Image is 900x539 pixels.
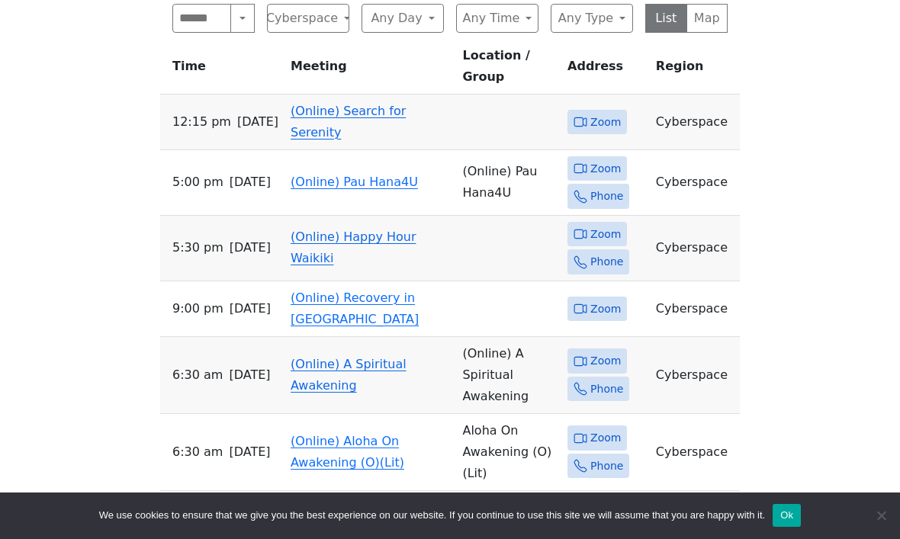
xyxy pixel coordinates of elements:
[650,414,740,491] td: Cyberspace
[590,252,623,271] span: Phone
[561,45,650,95] th: Address
[291,290,419,326] a: (Online) Recovery in [GEOGRAPHIC_DATA]
[590,351,621,371] span: Zoom
[590,113,621,132] span: Zoom
[590,187,623,206] span: Phone
[551,4,633,33] button: Any Type
[590,428,621,448] span: Zoom
[284,45,456,95] th: Meeting
[590,159,621,178] span: Zoom
[172,4,231,33] input: Search
[229,364,270,386] span: [DATE]
[456,150,561,216] td: (Online) Pau Hana4U
[172,111,231,133] span: 12:15 PM
[172,172,223,193] span: 5:00 PM
[99,508,765,523] span: We use cookies to ensure that we give you the best experience on our website. If you continue to ...
[686,4,728,33] button: Map
[172,364,223,386] span: 6:30 AM
[456,4,538,33] button: Any Time
[773,504,801,527] button: Ok
[291,357,407,393] a: (Online) A Spiritual Awakening
[230,4,255,33] button: Search
[650,150,740,216] td: Cyberspace
[590,457,623,476] span: Phone
[237,111,278,133] span: [DATE]
[230,298,271,319] span: [DATE]
[650,216,740,281] td: Cyberspace
[160,45,284,95] th: Time
[650,45,740,95] th: Region
[873,508,889,523] span: No
[172,237,223,258] span: 5:30 PM
[650,337,740,414] td: Cyberspace
[230,172,271,193] span: [DATE]
[230,237,271,258] span: [DATE]
[291,104,406,140] a: (Online) Search for Serenity
[645,4,687,33] button: List
[456,45,561,95] th: Location / Group
[291,229,416,265] a: (Online) Happy Hour Waikiki
[172,298,223,319] span: 9:00 PM
[362,4,444,33] button: Any Day
[650,95,740,150] td: Cyberspace
[590,225,621,244] span: Zoom
[291,175,418,189] a: (Online) Pau Hana4U
[172,441,223,463] span: 6:30 AM
[590,380,623,399] span: Phone
[291,434,404,470] a: (Online) Aloha On Awakening (O)(Lit)
[456,414,561,491] td: Aloha On Awakening (O) (Lit)
[267,4,349,33] button: Cyberspace
[650,281,740,337] td: Cyberspace
[229,441,270,463] span: [DATE]
[590,300,621,319] span: Zoom
[456,337,561,414] td: (Online) A Spiritual Awakening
